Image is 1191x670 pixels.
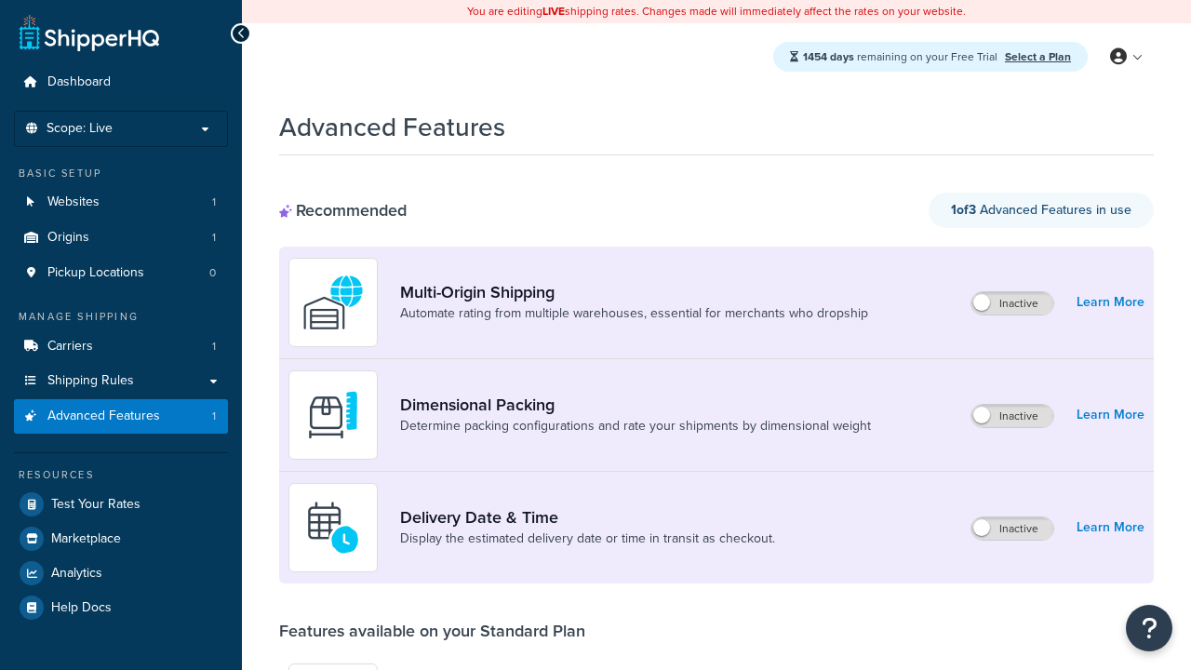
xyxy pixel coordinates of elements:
[301,382,366,448] img: DTVBYsAAAAAASUVORK5CYII=
[47,409,160,424] span: Advanced Features
[14,221,228,255] li: Origins
[212,339,216,355] span: 1
[14,256,228,290] li: Pickup Locations
[14,364,228,398] a: Shipping Rules
[51,600,112,616] span: Help Docs
[542,3,565,20] b: LIVE
[1077,289,1144,315] a: Learn More
[971,292,1053,315] label: Inactive
[14,256,228,290] a: Pickup Locations0
[301,495,366,560] img: gfkeb5ejjkALwAAAABJRU5ErkJggg==
[14,467,228,483] div: Resources
[14,556,228,590] a: Analytics
[14,185,228,220] li: Websites
[400,417,871,435] a: Determine packing configurations and rate your shipments by dimensional weight
[14,522,228,556] a: Marketplace
[1077,402,1144,428] a: Learn More
[14,399,228,434] a: Advanced Features1
[47,265,144,281] span: Pickup Locations
[14,185,228,220] a: Websites1
[1077,515,1144,541] a: Learn More
[971,405,1053,427] label: Inactive
[51,566,102,582] span: Analytics
[212,194,216,210] span: 1
[212,230,216,246] span: 1
[951,200,1131,220] span: Advanced Features in use
[14,329,228,364] a: Carriers1
[47,373,134,389] span: Shipping Rules
[1005,48,1071,65] a: Select a Plan
[212,409,216,424] span: 1
[14,399,228,434] li: Advanced Features
[279,109,505,145] h1: Advanced Features
[803,48,1000,65] span: remaining on your Free Trial
[14,329,228,364] li: Carriers
[47,230,89,246] span: Origins
[14,166,228,181] div: Basic Setup
[971,517,1053,540] label: Inactive
[14,65,228,100] a: Dashboard
[301,270,366,335] img: WatD5o0RtDAAAAAElFTkSuQmCC
[51,531,121,547] span: Marketplace
[400,304,868,323] a: Automate rating from multiple warehouses, essential for merchants who dropship
[1126,605,1172,651] button: Open Resource Center
[400,395,871,415] a: Dimensional Packing
[951,200,976,220] strong: 1 of 3
[47,74,111,90] span: Dashboard
[14,591,228,624] a: Help Docs
[209,265,216,281] span: 0
[400,507,775,528] a: Delivery Date & Time
[47,121,113,137] span: Scope: Live
[14,221,228,255] a: Origins1
[51,497,141,513] span: Test Your Rates
[14,488,228,521] a: Test Your Rates
[279,200,407,221] div: Recommended
[47,194,100,210] span: Websites
[400,282,868,302] a: Multi-Origin Shipping
[47,339,93,355] span: Carriers
[279,621,585,641] div: Features available on your Standard Plan
[400,529,775,548] a: Display the estimated delivery date or time in transit as checkout.
[14,309,228,325] div: Manage Shipping
[803,48,854,65] strong: 1454 days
